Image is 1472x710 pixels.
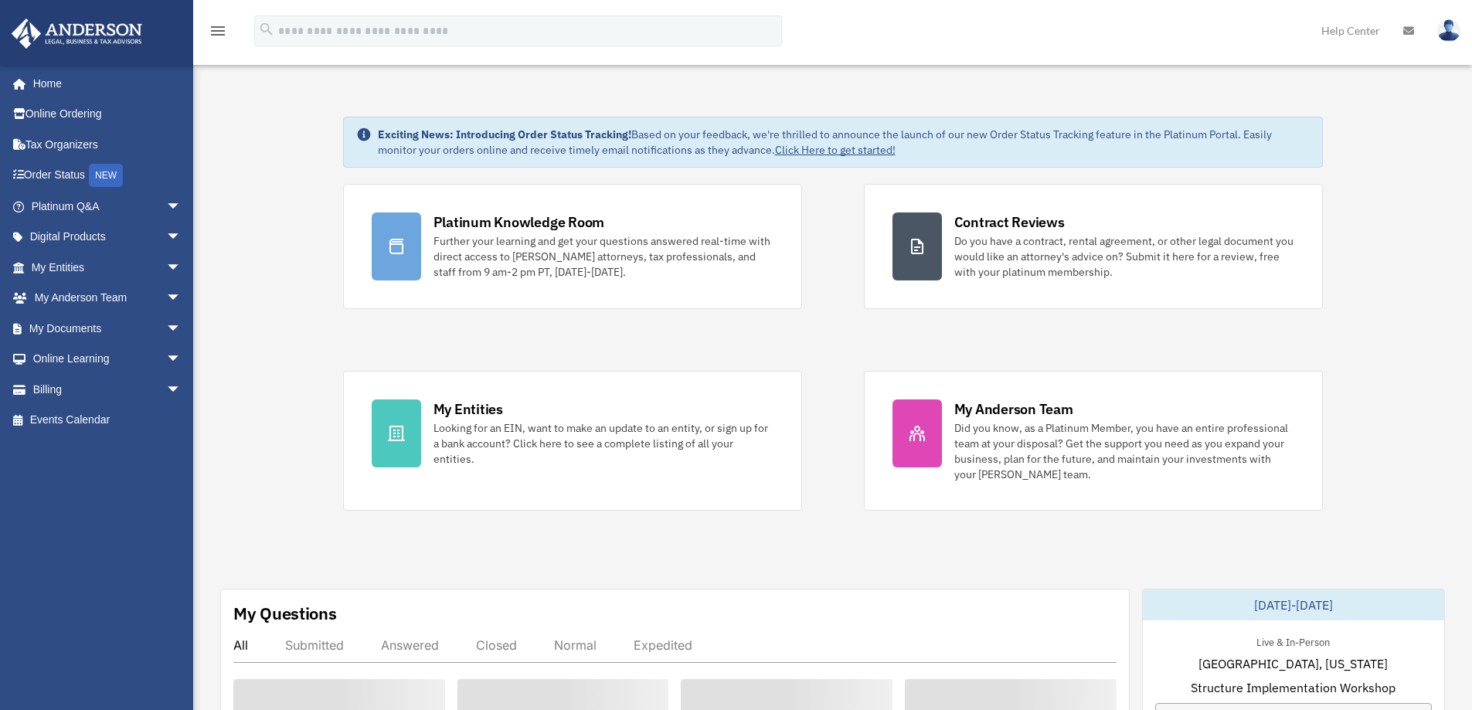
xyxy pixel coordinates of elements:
strong: Exciting News: Introducing Order Status Tracking! [378,127,631,141]
span: arrow_drop_down [166,374,197,406]
div: Closed [476,637,517,653]
a: My Anderson Teamarrow_drop_down [11,283,205,314]
div: Further your learning and get your questions answered real-time with direct access to [PERSON_NAM... [433,233,773,280]
a: My Documentsarrow_drop_down [11,313,205,344]
div: My Entities [433,399,503,419]
span: arrow_drop_down [166,191,197,223]
a: Digital Productsarrow_drop_down [11,222,205,253]
div: All [233,637,248,653]
a: Online Learningarrow_drop_down [11,344,205,375]
a: Contract Reviews Do you have a contract, rental agreement, or other legal document you would like... [864,184,1323,309]
i: menu [209,22,227,40]
div: Live & In-Person [1244,633,1342,649]
div: Submitted [285,637,344,653]
a: My Entitiesarrow_drop_down [11,252,205,283]
i: search [258,21,275,38]
div: Based on your feedback, we're thrilled to announce the launch of our new Order Status Tracking fe... [378,127,1310,158]
span: [GEOGRAPHIC_DATA], [US_STATE] [1198,654,1388,673]
a: menu [209,27,227,40]
span: arrow_drop_down [166,222,197,253]
div: My Anderson Team [954,399,1073,419]
a: Tax Organizers [11,129,205,160]
a: Platinum Q&Aarrow_drop_down [11,191,205,222]
a: Billingarrow_drop_down [11,374,205,405]
a: My Anderson Team Did you know, as a Platinum Member, you have an entire professional team at your... [864,371,1323,511]
div: Do you have a contract, rental agreement, or other legal document you would like an attorney's ad... [954,233,1294,280]
div: Looking for an EIN, want to make an update to an entity, or sign up for a bank account? Click her... [433,420,773,467]
a: Order StatusNEW [11,160,205,192]
a: Click Here to get started! [775,143,896,157]
span: arrow_drop_down [166,252,197,284]
img: Anderson Advisors Platinum Portal [7,19,147,49]
div: NEW [89,164,123,187]
div: [DATE]-[DATE] [1143,589,1444,620]
div: Contract Reviews [954,212,1065,232]
a: My Entities Looking for an EIN, want to make an update to an entity, or sign up for a bank accoun... [343,371,802,511]
span: Structure Implementation Workshop [1191,678,1396,697]
a: Platinum Knowledge Room Further your learning and get your questions answered real-time with dire... [343,184,802,309]
span: arrow_drop_down [166,344,197,375]
div: Platinum Knowledge Room [433,212,605,232]
div: My Questions [233,602,337,625]
a: Online Ordering [11,99,205,130]
img: User Pic [1437,19,1460,42]
div: Expedited [634,637,692,653]
span: arrow_drop_down [166,283,197,314]
a: Events Calendar [11,405,205,436]
div: Answered [381,637,439,653]
div: Did you know, as a Platinum Member, you have an entire professional team at your disposal? Get th... [954,420,1294,482]
div: Normal [554,637,597,653]
a: Home [11,68,197,99]
span: arrow_drop_down [166,313,197,345]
